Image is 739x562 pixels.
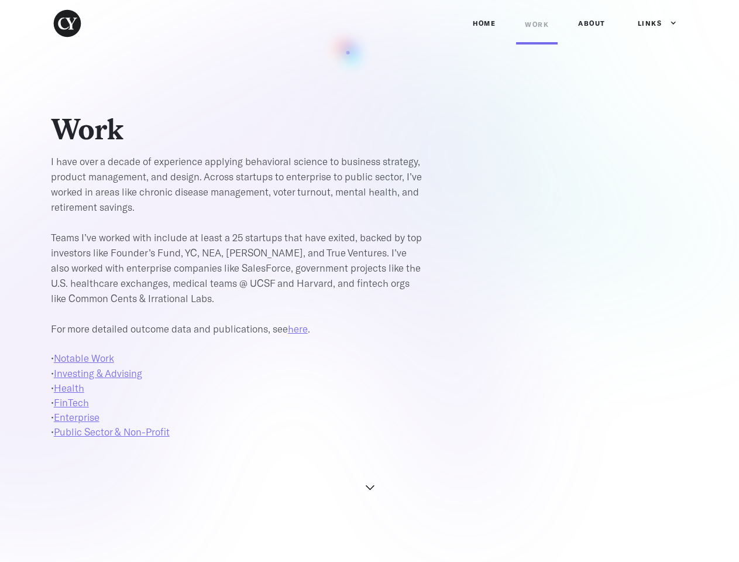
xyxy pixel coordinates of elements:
p: • • • • • • [51,351,425,439]
a: ABOUT [569,6,614,41]
a: Enterprise [54,411,99,423]
a: Home [464,6,504,41]
h1: Work [51,112,343,148]
a: FinTech [54,396,89,408]
p: I have over a decade of experience applying behavioral science to business strategy, product mana... [51,153,425,336]
a: Work [516,7,558,44]
a: Notable Work [54,352,114,364]
a: Health [54,382,84,393]
a: home [51,7,98,40]
a: Public Sector & Non-Profit [54,426,170,437]
div: Links [638,18,662,29]
div: Links [626,6,677,41]
a: Investing & Advising [54,367,142,379]
a: here [288,323,308,334]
